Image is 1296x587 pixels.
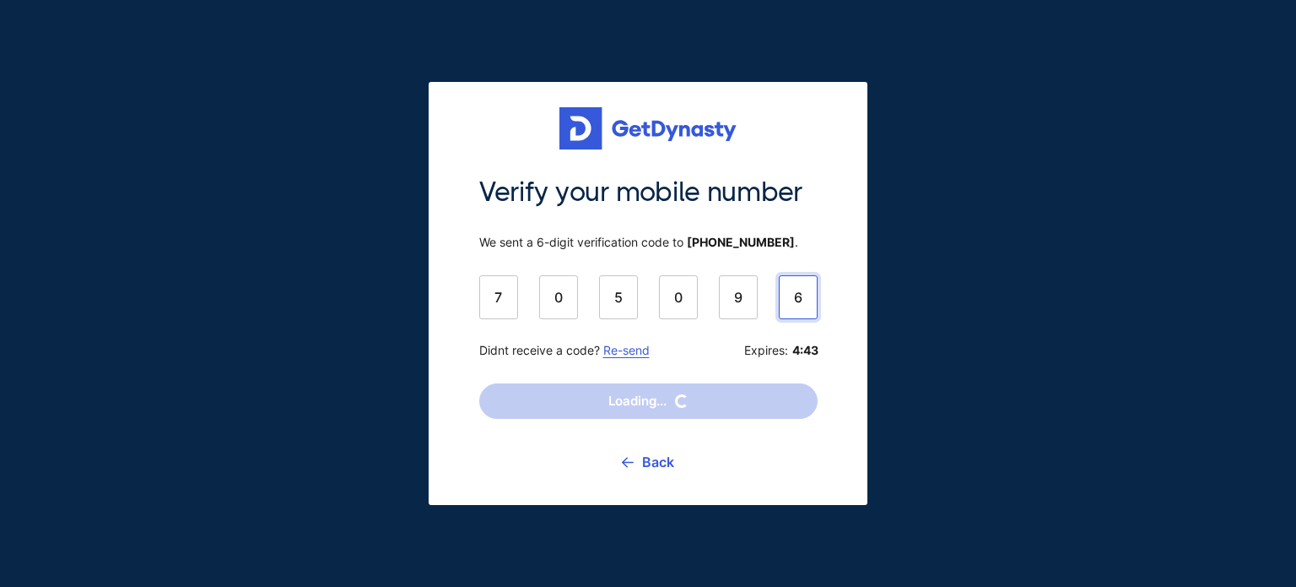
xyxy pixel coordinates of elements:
[792,343,818,358] b: 4:43
[479,343,650,358] span: Didnt receive a code?
[744,343,818,358] span: Expires:
[479,235,818,250] span: We sent a 6-digit verification code to .
[479,175,818,210] span: Verify your mobile number
[687,235,795,249] b: [PHONE_NUMBER]
[622,457,634,468] img: go back icon
[603,343,650,357] a: Re-send
[622,441,674,483] a: Back
[559,107,737,149] img: Get started for free with Dynasty Trust Company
